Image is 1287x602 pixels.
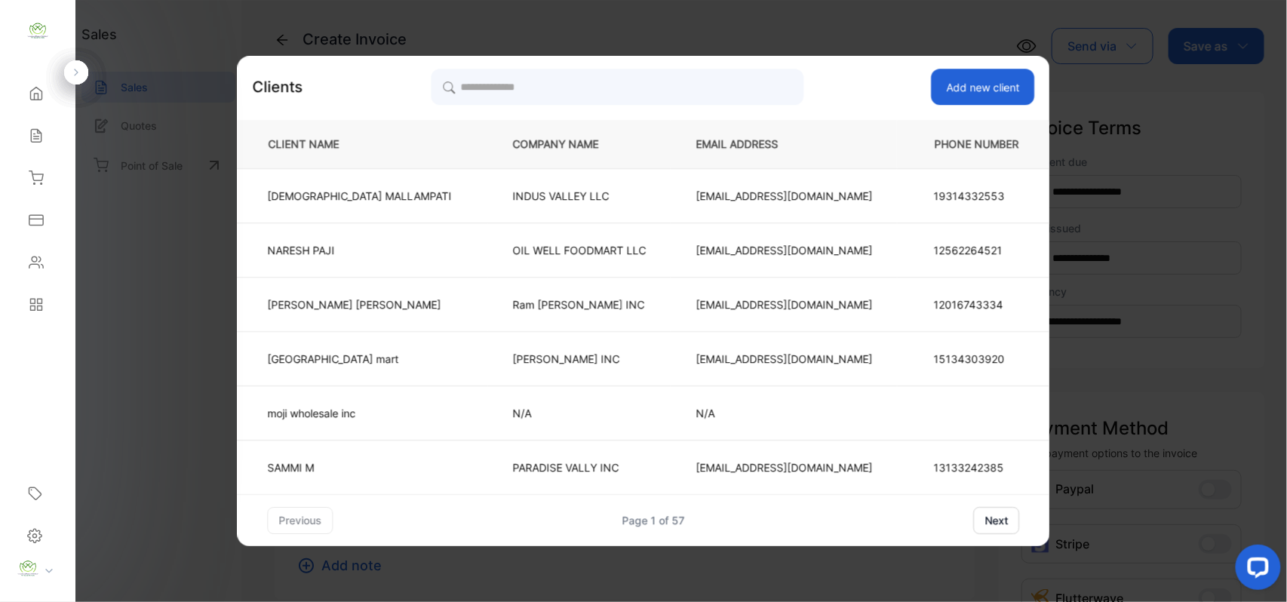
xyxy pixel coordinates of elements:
[934,242,1020,258] p: 12562264521
[513,459,647,475] p: PARADISE VALLY INC
[974,507,1020,534] button: next
[1224,539,1287,602] iframe: LiveChat chat widget
[696,242,873,258] p: [EMAIL_ADDRESS][DOMAIN_NAME]
[513,351,647,367] p: [PERSON_NAME] INC
[696,296,873,312] p: [EMAIL_ADDRESS][DOMAIN_NAME]
[268,242,452,258] p: NARESH PAJI
[934,188,1020,204] p: 19314332553
[696,137,873,152] p: EMAIL ADDRESS
[934,351,1020,367] p: 15134303920
[934,459,1020,475] p: 13133242385
[696,351,873,367] p: [EMAIL_ADDRESS][DOMAIN_NAME]
[696,405,873,421] p: N/A
[26,20,49,42] img: logo
[253,75,303,98] p: Clients
[696,188,873,204] p: [EMAIL_ADDRESS][DOMAIN_NAME]
[268,459,452,475] p: SAMMI M
[934,296,1020,312] p: 12016743334
[513,188,647,204] p: INDUS VALLEY LLC
[268,188,452,204] p: [DEMOGRAPHIC_DATA] MALLAMPATI
[268,351,452,367] p: [GEOGRAPHIC_DATA] mart
[513,242,647,258] p: OIL WELL FOODMART LLC
[268,296,452,312] p: [PERSON_NAME] [PERSON_NAME]
[513,137,647,152] p: COMPANY NAME
[268,507,333,534] button: previous
[17,557,39,580] img: profile
[268,405,452,421] p: moji wholesale inc
[263,137,463,152] p: CLIENT NAME
[513,405,647,421] p: N/A
[696,459,873,475] p: [EMAIL_ADDRESS][DOMAIN_NAME]
[932,69,1035,105] button: Add new client
[622,512,685,528] div: Page 1 of 57
[923,137,1025,152] p: PHONE NUMBER
[513,296,647,312] p: Ram [PERSON_NAME] INC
